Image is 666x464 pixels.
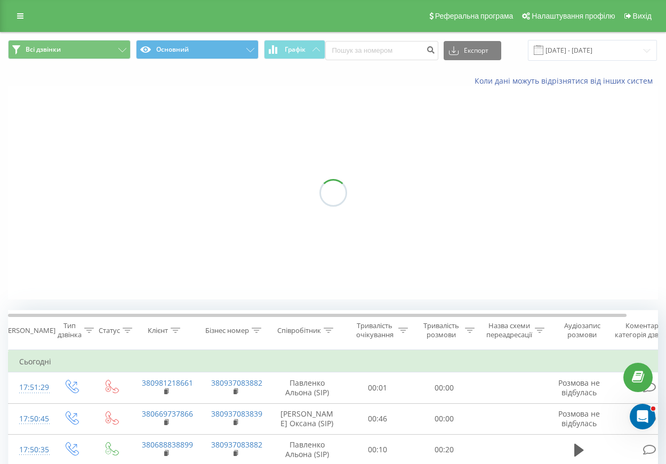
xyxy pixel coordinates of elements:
div: 17:51:29 [19,377,41,398]
div: 17:50:45 [19,409,41,429]
div: [PERSON_NAME] [2,326,55,335]
input: Пошук за номером [325,41,438,60]
div: Назва схеми переадресації [486,321,532,339]
div: 17:50:35 [19,439,41,460]
button: Графік [264,40,325,59]
a: 380937083882 [211,378,262,388]
button: Основний [136,40,259,59]
a: 380688838899 [142,439,193,450]
div: Тривалість розмови [420,321,462,339]
button: Експорт [444,41,501,60]
div: Тривалість очікування [354,321,396,339]
div: Клієнт [148,326,168,335]
td: 00:46 [344,403,411,434]
a: 380669737866 [142,409,193,419]
span: Реферальна програма [435,12,513,20]
td: 00:00 [411,372,478,403]
span: Всі дзвінки [26,45,61,54]
a: Коли дані можуть відрізнятися вiд інших систем [475,76,658,86]
span: Графік [285,46,306,53]
td: Павленко Альона (SIP) [270,372,344,403]
span: Розмова не відбулась [558,409,600,428]
div: Співробітник [277,326,321,335]
a: 380937083882 [211,439,262,450]
td: [PERSON_NAME] Оксана (SIP) [270,403,344,434]
a: 380981218661 [142,378,193,388]
div: Тип дзвінка [58,321,82,339]
iframe: Intercom live chat [630,404,655,429]
td: 00:01 [344,372,411,403]
div: Аудіозапис розмови [556,321,608,339]
div: Бізнес номер [205,326,249,335]
span: Розмова не відбулась [558,378,600,397]
span: Налаштування профілю [532,12,615,20]
span: Вихід [633,12,652,20]
a: 380937083839 [211,409,262,419]
td: 00:00 [411,403,478,434]
button: Всі дзвінки [8,40,131,59]
div: Статус [99,326,120,335]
